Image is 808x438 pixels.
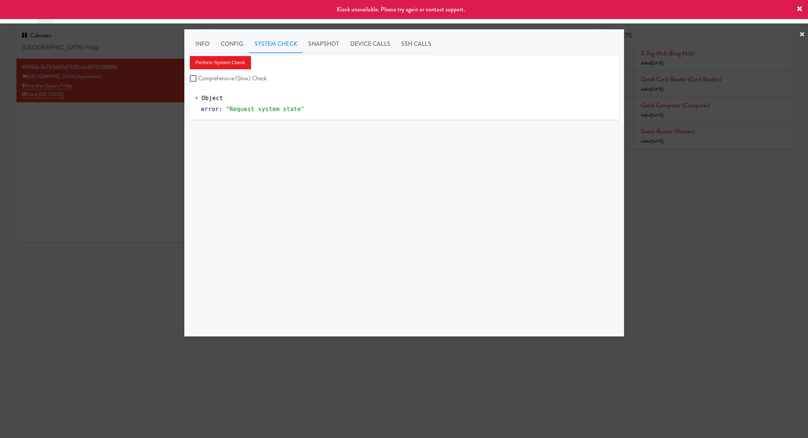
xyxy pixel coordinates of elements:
a: System Check [249,35,303,53]
a: SSH Calls [396,35,437,53]
a: × [799,23,805,46]
button: Perform System Check [190,56,251,69]
label: Comprehensive (Slow) Check [190,73,267,84]
span: error [201,106,219,113]
input: Comprehensive (Slow) Check [190,76,198,82]
a: Snapshot [303,35,345,53]
span: Object [202,95,223,102]
a: Info [190,35,215,53]
span: Kiosk unavailable. Please try again or contact support. [337,5,465,14]
span: "Request system state" [226,106,305,113]
a: Device Calls [345,35,396,53]
a: Config [215,35,249,53]
span: : [219,106,222,113]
